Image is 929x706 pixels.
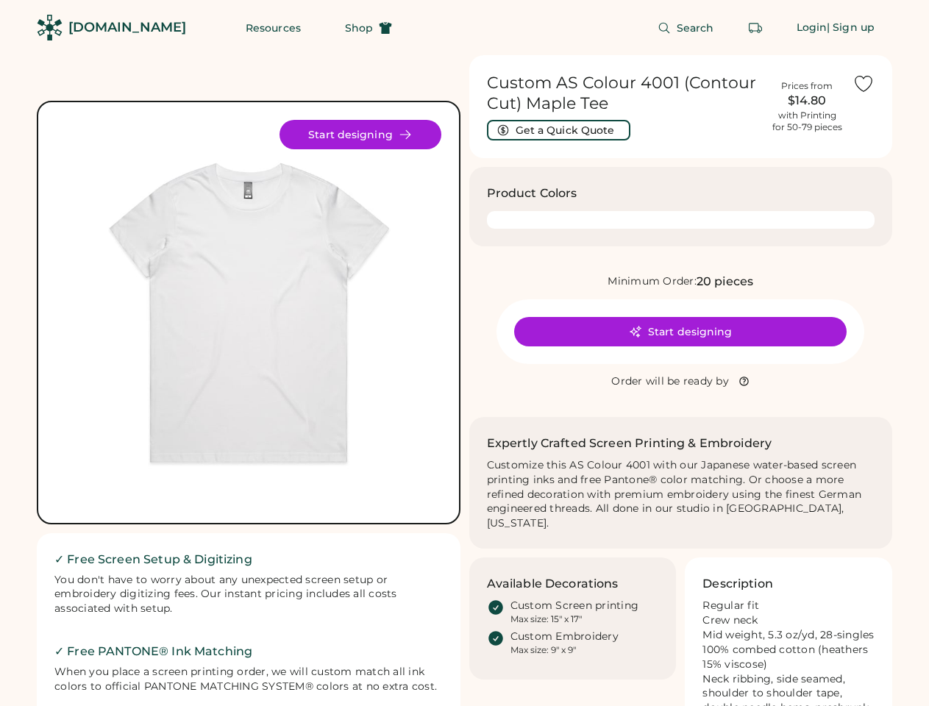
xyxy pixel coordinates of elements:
[56,120,441,505] div: 4001 Style Image
[54,643,443,660] h2: ✓ Free PANTONE® Ink Matching
[487,458,875,531] div: Customize this AS Colour 4001 with our Japanese water-based screen printing inks and free Pantone...
[345,23,373,33] span: Shop
[741,13,770,43] button: Retrieve an order
[770,92,844,110] div: $14.80
[697,273,753,290] div: 20 pieces
[54,551,443,568] h2: ✓ Free Screen Setup & Digitizing
[487,185,577,202] h3: Product Colors
[608,274,697,289] div: Minimum Order:
[781,80,833,92] div: Prices from
[677,23,714,33] span: Search
[487,73,762,114] h1: Custom AS Colour 4001 (Contour Cut) Maple Tee
[56,120,441,505] img: AS Colour 4001 Product Image
[327,13,410,43] button: Shop
[514,317,847,346] button: Start designing
[487,120,630,140] button: Get a Quick Quote
[640,13,732,43] button: Search
[54,665,443,694] div: When you place a screen printing order, we will custom match all ink colors to official PANTONE M...
[797,21,827,35] div: Login
[772,110,842,133] div: with Printing for 50-79 pieces
[487,575,619,593] h3: Available Decorations
[280,120,441,149] button: Start designing
[510,630,619,644] div: Custom Embroidery
[611,374,729,389] div: Order will be ready by
[68,18,186,37] div: [DOMAIN_NAME]
[487,435,772,452] h2: Expertly Crafted Screen Printing & Embroidery
[827,21,875,35] div: | Sign up
[510,644,576,656] div: Max size: 9" x 9"
[228,13,318,43] button: Resources
[510,599,639,613] div: Custom Screen printing
[54,573,443,617] div: You don't have to worry about any unexpected screen setup or embroidery digitizing fees. Our inst...
[702,575,773,593] h3: Description
[37,15,63,40] img: Rendered Logo - Screens
[510,613,582,625] div: Max size: 15" x 17"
